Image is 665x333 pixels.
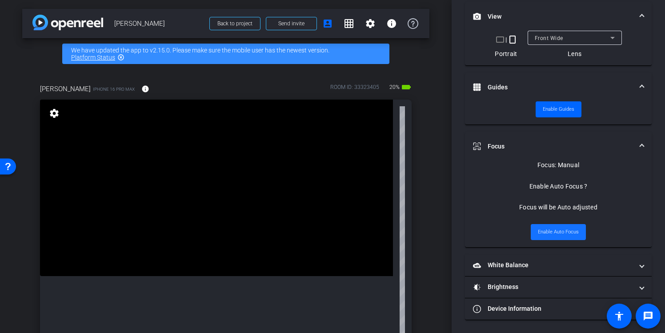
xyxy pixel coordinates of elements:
button: Back to project [209,17,260,30]
mat-icon: grid_on [344,18,354,29]
mat-expansion-panel-header: Guides [465,73,652,101]
mat-panel-title: Guides [473,83,633,92]
div: Focus [465,160,652,247]
div: ROOM ID: 33323405 [330,83,379,96]
mat-icon: crop_landscape [495,34,505,45]
div: Portrait [495,49,517,58]
span: Send invite [278,20,304,27]
span: 20% [388,80,401,94]
mat-icon: info [141,85,149,93]
mat-expansion-panel-header: View [465,2,652,31]
span: [PERSON_NAME] [114,15,204,32]
mat-icon: settings [48,108,60,119]
mat-icon: accessibility [614,311,625,321]
span: iPhone 16 Pro Max [93,86,135,92]
mat-icon: battery_std [401,82,412,92]
mat-panel-title: Brightness [473,282,633,292]
a: Platform Status [71,54,115,61]
mat-expansion-panel-header: White Balance [465,255,652,276]
button: Send invite [266,17,317,30]
mat-expansion-panel-header: Focus [465,132,652,160]
div: Focus will be Auto adjusted [519,203,597,212]
span: Enable Auto Focus [538,225,579,239]
mat-icon: crop_portrait [507,34,518,45]
button: Enable Guides [536,101,581,117]
mat-icon: account_box [322,18,333,29]
mat-icon: message [643,311,653,321]
div: Focus: Manual [537,160,579,169]
mat-expansion-panel-header: Brightness [465,277,652,298]
div: Guides [465,101,652,124]
mat-icon: highlight_off [117,54,124,61]
mat-panel-title: Device Information [473,304,633,313]
span: [PERSON_NAME] [40,84,91,94]
mat-panel-title: White Balance [473,261,633,270]
mat-icon: info [386,18,397,29]
div: | [495,34,517,45]
button: Enable Auto Focus [531,224,586,240]
img: app-logo [32,15,103,30]
span: Back to project [217,20,252,27]
mat-panel-title: View [473,12,633,21]
div: We have updated the app to v2.15.0. Please make sure the mobile user has the newest version. [62,44,389,64]
span: Front Wide [535,35,563,41]
div: Enable Auto Focus ? [529,182,588,191]
mat-expansion-panel-header: Device Information [465,298,652,320]
mat-icon: settings [365,18,376,29]
div: View [465,31,652,65]
mat-panel-title: Focus [473,142,633,151]
span: Enable Guides [543,103,574,116]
